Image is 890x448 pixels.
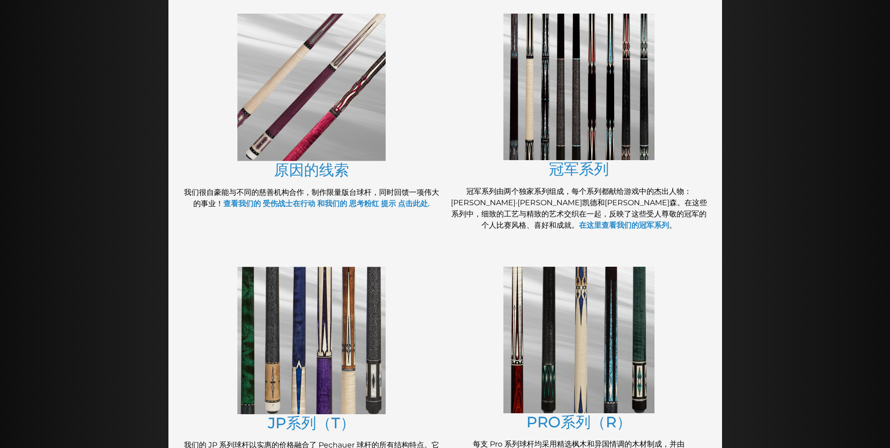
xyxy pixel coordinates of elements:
a: JP系列（T） [268,414,355,432]
a: 原因的线索 [274,161,349,179]
a: 在这里查看我们的冠军系列 [579,221,669,230]
a: 冠军系列 [549,160,609,178]
p: 我们很自豪能与不同的慈善机构合作，制作限量版台球杆，同时回馈一项伟大的事业！ [183,187,441,209]
a: PRO系列（R） [526,413,631,431]
p: 冠军系列由两个独家系列组成，每个系列都献给游戏中的杰出人物：[PERSON_NAME]·[PERSON_NAME]凯德和[PERSON_NAME]森。在这些系列中，细致的工艺与精致的艺术交织在一... [450,186,708,231]
a: 查看我们的 受伤战士在行动 和我们的 思考粉红 提示 点击此处. [223,199,430,208]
